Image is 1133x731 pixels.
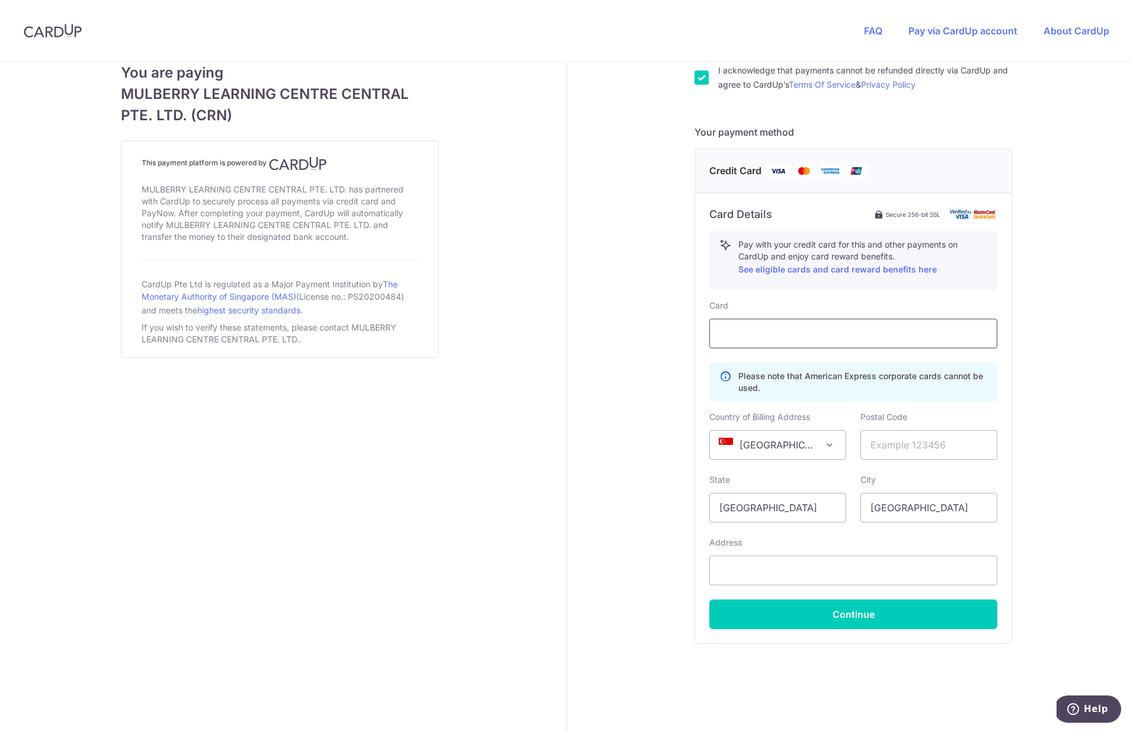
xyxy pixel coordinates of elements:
a: highest security standards [197,305,300,315]
div: CardUp Pte Ltd is regulated as a Major Payment Institution by (License no.: PS20200484) and meets... [142,274,418,319]
span: Singapore [710,431,846,459]
button: Continue [709,599,997,629]
a: Terms Of Service [789,79,856,89]
img: CardUp [24,24,82,38]
img: Union Pay [844,163,868,178]
label: Country of Billing Address [709,411,810,423]
p: Pay with your credit card for this and other payments on CardUp and enjoy card reward benefits. [738,239,987,277]
span: Singapore [709,430,846,460]
h4: This payment platform is powered by [142,156,418,171]
a: About CardUp [1044,25,1109,37]
img: Visa [766,163,790,178]
img: Mastercard [792,163,816,178]
label: Address [709,537,742,549]
iframe: Opens a widget where you can find more information [1057,695,1121,725]
span: Credit Card [709,163,761,178]
a: FAQ [864,25,882,37]
label: I acknowledge that payments cannot be refunded directly via CardUp and agree to CardUp’s & [718,63,1012,92]
span: Secure 256-bit SSL [886,210,940,219]
input: Example 123456 [860,430,997,460]
p: Please note that American Express corporate cards cannot be used. [738,370,987,394]
iframe: Secure card payment input frame [719,326,987,341]
label: State [709,474,730,486]
h5: Your payment method [694,125,1012,139]
h6: Card Details [709,207,772,222]
img: American Express [818,163,842,178]
label: Card [709,300,728,312]
span: MULBERRY LEARNING CENTRE CENTRAL PTE. LTD. (CRN) [121,84,439,126]
img: card secure [950,209,997,219]
a: Privacy Policy [861,79,916,89]
label: City [860,474,876,486]
a: See eligible cards and card reward benefits here [738,264,937,274]
a: Pay via CardUp account [908,25,1017,37]
div: If you wish to verify these statements, please contact MULBERRY LEARNING CENTRE CENTRAL PTE. LTD.. [142,319,418,348]
span: You are paying [121,62,439,84]
label: Postal Code [860,411,907,423]
img: CardUp [269,156,327,171]
div: MULBERRY LEARNING CENTRE CENTRAL PTE. LTD. has partnered with CardUp to securely process all paym... [142,181,418,245]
